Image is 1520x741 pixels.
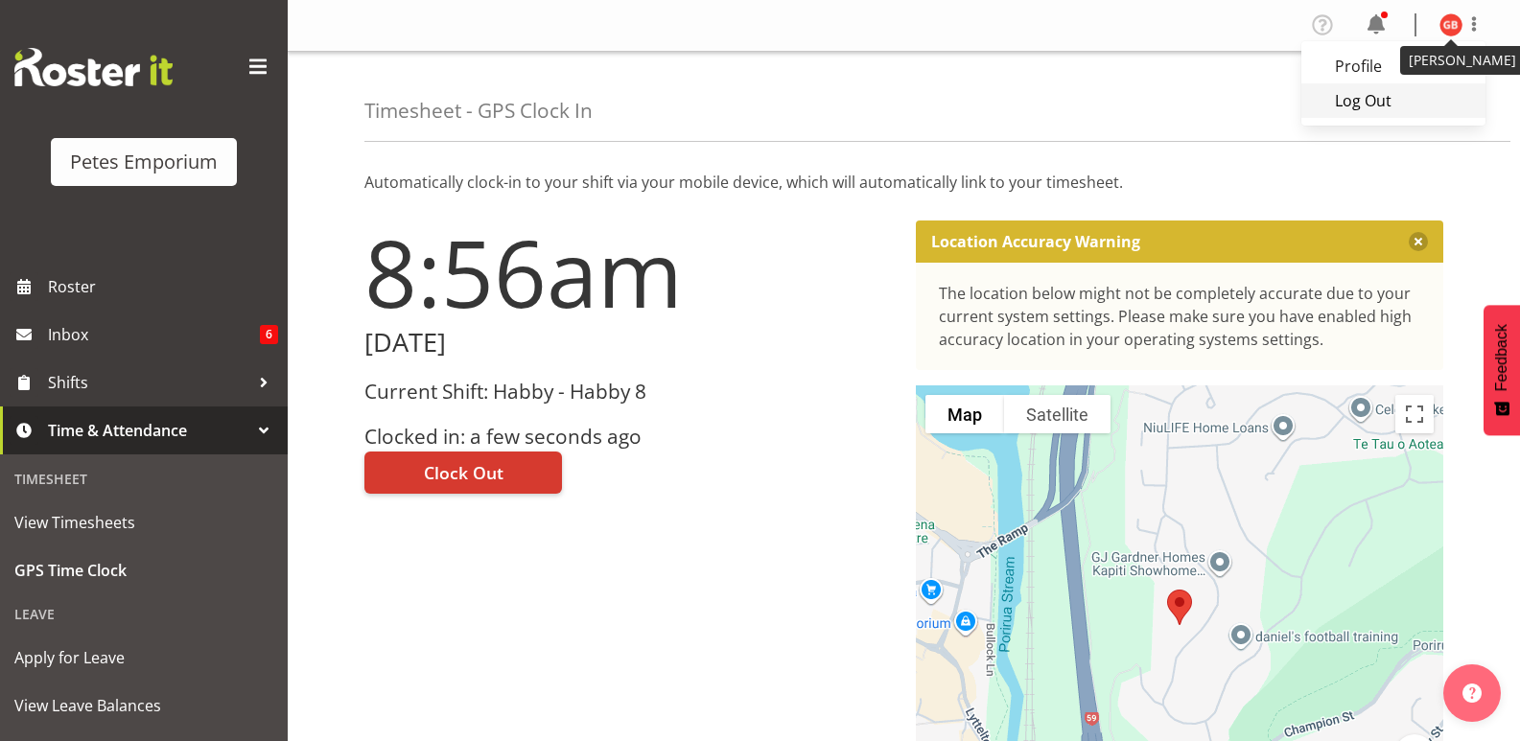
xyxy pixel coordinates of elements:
[364,220,893,324] h1: 8:56am
[5,634,283,682] a: Apply for Leave
[48,416,249,445] span: Time & Attendance
[1493,324,1510,391] span: Feedback
[424,460,503,485] span: Clock Out
[5,682,283,729] a: View Leave Balances
[70,148,218,176] div: Petes Emporium
[939,282,1421,351] div: The location below might not be completely accurate due to your current system settings. Please m...
[931,232,1140,251] p: Location Accuracy Warning
[1004,395,1111,433] button: Show satellite imagery
[364,381,893,403] h3: Current Shift: Habby - Habby 8
[14,508,273,537] span: View Timesheets
[48,272,278,301] span: Roster
[260,325,278,344] span: 6
[48,320,260,349] span: Inbox
[14,691,273,720] span: View Leave Balances
[5,546,283,594] a: GPS Time Clock
[1484,305,1520,435] button: Feedback - Show survey
[1462,683,1482,703] img: help-xxl-2.png
[14,556,273,585] span: GPS Time Clock
[364,100,593,122] h4: Timesheet - GPS Clock In
[925,395,1004,433] button: Show street map
[5,498,283,546] a: View Timesheets
[5,594,283,634] div: Leave
[1301,83,1485,118] a: Log Out
[364,426,893,448] h3: Clocked in: a few seconds ago
[14,48,173,86] img: Rosterit website logo
[1301,49,1485,83] a: Profile
[1439,13,1462,36] img: gillian-byford11184.jpg
[5,459,283,498] div: Timesheet
[1409,232,1428,251] button: Close message
[14,643,273,672] span: Apply for Leave
[364,328,893,358] h2: [DATE]
[364,171,1443,194] p: Automatically clock-in to your shift via your mobile device, which will automatically link to you...
[1395,395,1434,433] button: Toggle fullscreen view
[364,452,562,494] button: Clock Out
[48,368,249,397] span: Shifts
